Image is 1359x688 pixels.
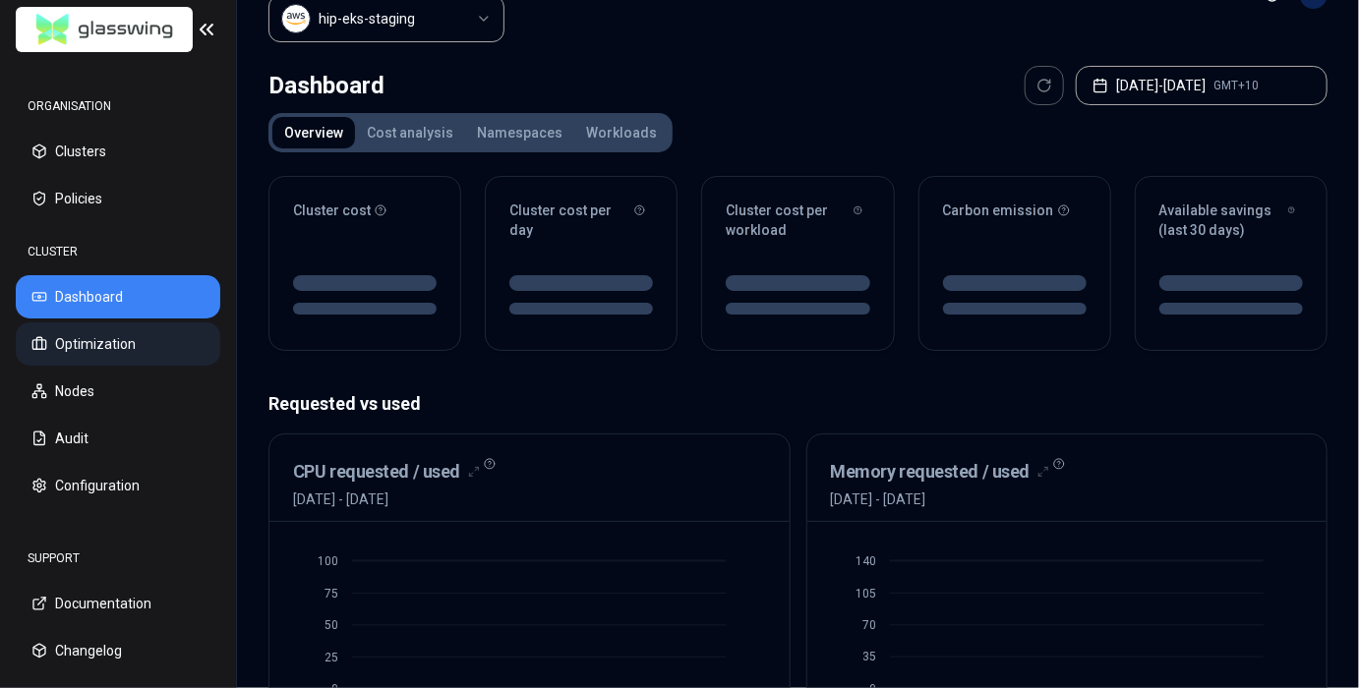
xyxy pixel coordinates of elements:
tspan: 100 [318,554,338,568]
button: Optimization [16,322,220,366]
tspan: 70 [861,618,875,632]
button: Audit [16,417,220,460]
div: Cluster cost per workload [726,201,869,240]
button: Configuration [16,464,220,507]
img: aws [286,9,306,29]
button: Namespaces [465,117,574,148]
span: [DATE] - [DATE] [831,489,1050,509]
div: Available savings (last 30 days) [1159,201,1303,240]
tspan: 50 [325,618,338,632]
div: SUPPORT [16,539,220,578]
tspan: 35 [861,651,875,664]
div: Dashboard [268,66,384,105]
h3: CPU requested / used [293,458,460,486]
button: Policies [16,177,220,220]
button: Workloads [574,117,669,148]
button: Overview [272,117,355,148]
div: Cluster cost per day [509,201,653,240]
tspan: 75 [325,587,338,601]
h3: Memory requested / used [831,458,1031,486]
img: GlassWing [29,7,181,53]
tspan: 140 [855,554,875,568]
button: Nodes [16,370,220,413]
tspan: 105 [855,587,875,601]
button: [DATE]-[DATE]GMT+10 [1076,66,1328,105]
span: [DATE] - [DATE] [293,489,480,509]
tspan: 25 [325,651,338,664]
span: GMT+10 [1213,78,1259,93]
button: Changelog [16,629,220,672]
div: Carbon emission [943,201,1087,220]
div: CLUSTER [16,232,220,271]
div: Cluster cost [293,201,437,220]
button: Clusters [16,130,220,173]
button: Dashboard [16,275,220,318]
p: Requested vs used [268,390,1328,418]
div: ORGANISATION [16,86,220,126]
button: Documentation [16,582,220,625]
button: Cost analysis [355,117,465,148]
div: hip-eks-staging [319,9,415,29]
